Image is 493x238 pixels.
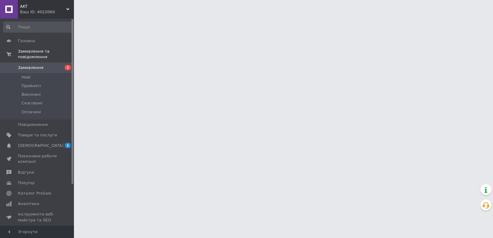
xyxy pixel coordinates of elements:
[18,122,48,127] span: Повідомлення
[18,191,51,196] span: Каталог ProSale
[22,83,41,89] span: Прийняті
[20,4,66,9] span: AKT
[3,22,73,33] input: Пошук
[22,109,41,115] span: Оплачені
[18,170,34,175] span: Відгуки
[20,9,74,15] div: Ваш ID: 4022060
[18,180,35,186] span: Покупці
[22,92,41,97] span: Виконані
[18,212,57,223] span: Інструменти веб-майстра та SEO
[22,75,31,80] span: Нові
[18,132,57,138] span: Товари та послуги
[18,201,39,207] span: Аналітика
[65,65,71,70] span: 1
[18,65,43,71] span: Замовлення
[22,100,43,106] span: Скасовані
[18,49,74,60] span: Замовлення та повідомлення
[18,153,57,164] span: Показники роботи компанії
[18,143,63,148] span: [DEMOGRAPHIC_DATA]
[18,38,35,44] span: Головна
[65,143,71,148] span: 1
